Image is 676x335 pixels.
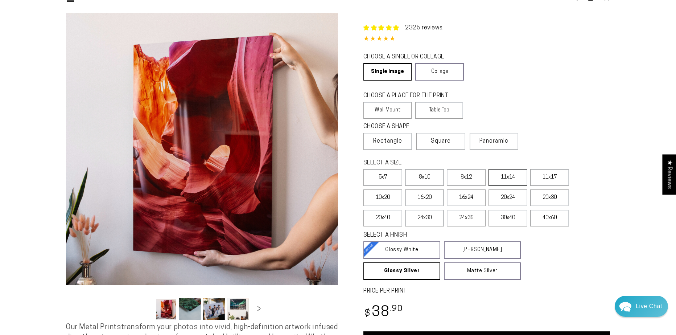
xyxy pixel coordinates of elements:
[662,154,676,195] div: Click to open Judge.me floating reviews tab
[489,210,527,226] label: 30x40
[530,169,569,186] label: 11x17
[489,169,527,186] label: 11x14
[373,137,402,146] span: Rectangle
[431,137,451,146] span: Square
[363,123,458,131] legend: CHOOSE A SHAPE
[363,241,440,259] a: Glossy White
[155,298,177,320] button: Load image 1 in gallery view
[363,159,508,167] legend: SELECT A SIZE
[489,189,527,206] label: 20x24
[447,169,486,186] label: 8x12
[203,298,225,320] button: Load image 3 in gallery view
[364,309,371,319] span: $
[405,210,444,226] label: 24x30
[137,301,153,317] button: Slide left
[66,13,338,322] media-gallery: Gallery Viewer
[363,102,412,119] label: Wall Mount
[363,231,503,240] legend: SELECT A FINISH
[251,301,267,317] button: Slide right
[530,210,569,226] label: 40x60
[405,25,444,31] a: 2325 reviews.
[363,262,440,280] a: Glossy Silver
[363,63,412,81] a: Single Image
[479,138,508,144] span: Panoramic
[530,189,569,206] label: 20x30
[363,34,610,45] div: 4.85 out of 5.0 stars
[615,296,668,317] div: Chat widget toggle
[363,92,457,100] legend: CHOOSE A PLACE FOR THE PRINT
[227,298,249,320] button: Load image 4 in gallery view
[447,210,486,226] label: 24x36
[444,241,521,259] a: [PERSON_NAME]
[415,102,463,119] label: Table Top
[415,63,463,81] a: Collage
[405,189,444,206] label: 16x20
[636,296,662,317] div: Contact Us Directly
[390,305,403,313] sup: .90
[363,53,457,61] legend: CHOOSE A SINGLE OR COLLAGE
[363,169,402,186] label: 5x7
[363,210,402,226] label: 20x40
[363,287,610,295] label: PRICE PER PRINT
[363,306,403,320] bdi: 38
[179,298,201,320] button: Load image 2 in gallery view
[447,189,486,206] label: 16x24
[444,262,521,280] a: Matte Silver
[363,24,444,32] a: 2325 reviews.
[405,169,444,186] label: 8x10
[363,189,402,206] label: 10x20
